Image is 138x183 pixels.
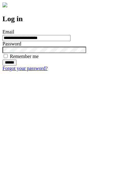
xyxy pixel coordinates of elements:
label: Password [2,41,21,46]
h2: Log in [2,15,136,23]
label: Remember me [10,54,39,59]
img: logo-4e3dc11c47720685a147b03b5a06dd966a58ff35d612b21f08c02c0306f2b779.png [2,2,7,7]
label: Email [2,29,14,34]
a: Forgot your password? [2,66,48,71]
